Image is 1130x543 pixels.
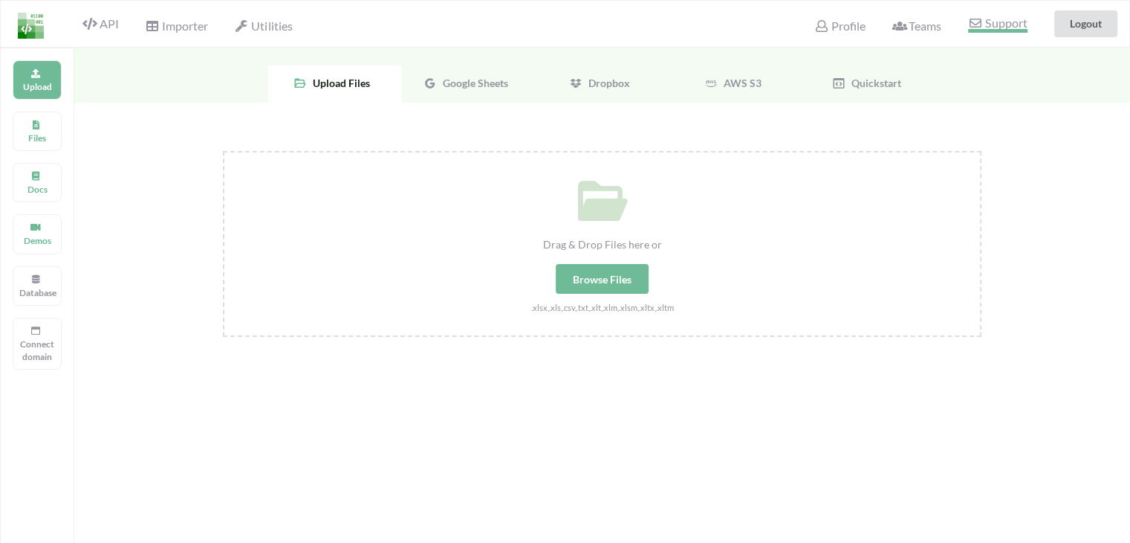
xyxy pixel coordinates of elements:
[437,77,508,89] span: Google Sheets
[307,77,370,89] span: Upload Files
[19,80,55,93] p: Upload
[814,19,865,33] span: Profile
[19,338,55,363] p: Connect domain
[19,286,55,299] p: Database
[19,183,55,196] p: Docs
[892,19,941,33] span: Teams
[224,237,980,252] div: Drag & Drop Files here or
[1054,10,1117,37] button: Logout
[556,264,649,294] div: Browse Files
[19,234,55,247] p: Demos
[845,77,901,89] span: Quickstart
[531,303,674,312] small: .xlsx,.xls,.csv,.txt,.xlt,.xlm,.xlsm,.xltx,.xltm
[82,16,118,30] span: API
[235,19,292,33] span: Utilities
[968,17,1027,33] span: Support
[145,19,207,33] span: Importer
[582,77,630,89] span: Dropbox
[718,77,762,89] span: AWS S3
[19,132,55,144] p: Files
[18,13,44,39] img: LogoIcon.png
